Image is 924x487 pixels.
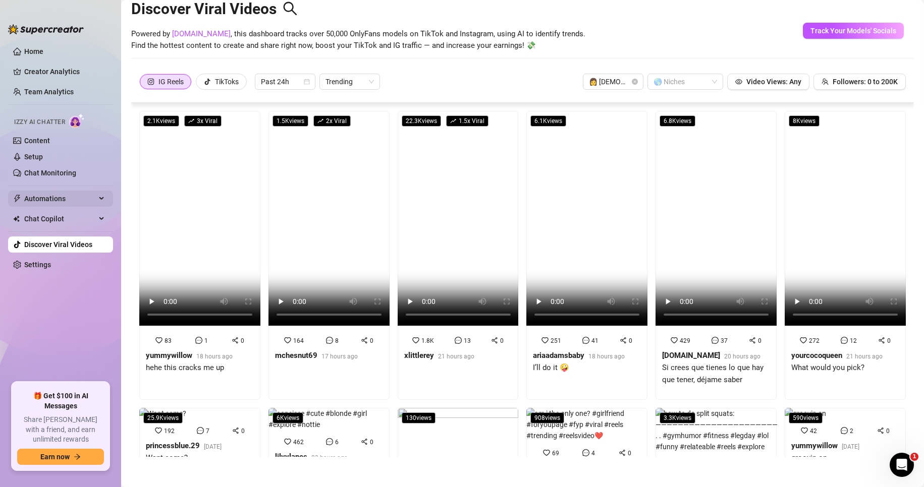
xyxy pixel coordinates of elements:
[910,453,918,461] span: 1
[887,337,891,344] span: 0
[13,195,21,203] span: thunderbolt
[139,408,186,419] img: Want some?
[822,78,829,85] span: team
[317,118,323,124] span: rise
[500,337,504,344] span: 0
[24,88,74,96] a: Team Analytics
[311,454,348,461] span: 23 hours ago
[24,47,43,55] a: Home
[533,351,584,360] strong: ariaadamsbaby
[656,408,778,452] img: how to do split squats: ⁣ ⁣ ⁣ ——————————————————————⁣ .⁣ .⁣ #gymhumor #fitness #legday #lol #funn...
[69,113,85,128] img: AI Chatter
[662,351,720,360] strong: [DOMAIN_NAME]
[361,438,368,445] span: share-alt
[878,337,885,344] span: share-alt
[184,115,222,127] span: 3 x Viral
[24,169,76,177] a: Chat Monitoring
[619,449,626,456] span: share-alt
[172,29,231,38] a: [DOMAIN_NAME]
[195,337,202,344] span: message
[241,428,245,435] span: 0
[17,391,104,411] span: 🎁 Get $100 in AI Messages
[370,337,373,344] span: 0
[791,441,838,450] strong: yummywillow
[188,118,194,124] span: rise
[24,211,96,227] span: Chat Copilot
[841,337,848,344] span: message
[620,337,627,344] span: share-alt
[14,117,65,127] span: Izzy AI Chatter
[724,353,760,360] span: 20 hours ago
[582,449,589,456] span: message
[402,412,436,423] span: 130 views
[131,28,585,52] span: Powered by , this dashboard tracks over 50,000 OnlyFans models on TikTok and Instagram, using AI ...
[552,450,559,457] span: 69
[846,353,883,360] span: 21 hours ago
[361,337,368,344] span: share-alt
[541,337,549,344] span: heart
[261,74,309,89] span: Past 24h
[146,452,222,464] div: Want some?
[446,115,488,127] span: 1.5 x Viral
[877,427,884,434] span: share-alt
[268,408,390,430] img: oopsieee #cute #blonde #girl #explore #hottie
[304,79,310,85] span: calendar
[273,115,308,127] span: 1.5K views
[660,412,695,423] span: 3.3K views
[74,453,81,460] span: arrow-right
[543,449,550,456] span: heart
[24,64,105,80] a: Creator Analytics
[143,412,183,423] span: 25.9K views
[800,337,807,344] span: heart
[890,453,914,477] iframe: Intercom live chat
[143,115,179,127] span: 2.1K views
[158,74,184,89] div: IG Reels
[370,439,373,446] span: 0
[8,24,84,34] img: logo-BBDzfeDw.svg
[293,337,304,344] span: 164
[232,337,239,344] span: share-alt
[662,362,770,386] div: Si crees que tienes lo que hay que tener, déjame saber
[785,111,906,400] a: 8Kviews272120yourcocoqueen21 hours agoWhat would you pick?
[791,351,842,360] strong: yourcocoqueen
[146,441,200,450] strong: princessblue.29
[591,450,595,457] span: 4
[24,240,92,249] a: Discover Viral Videos
[268,111,390,400] a: 1.5Kviewsrise2x Viral16480mchesnut6917 hours ago
[746,78,801,86] span: Video Views: Any
[588,353,625,360] span: 18 hours ago
[735,78,742,85] span: eye
[629,337,632,344] span: 0
[24,261,51,269] a: Settings
[275,351,317,360] strong: mchesnut69
[147,78,154,85] span: instagram
[758,337,762,344] span: 0
[438,353,474,360] span: 21 hours ago
[660,115,695,127] span: 6.8K views
[335,337,339,344] span: 8
[850,428,853,435] span: 2
[232,427,239,434] span: share-alt
[273,412,303,423] span: 6K views
[813,74,906,90] button: Followers: 0 to 200K
[17,415,104,445] span: Share [PERSON_NAME] with a friend, and earn unlimited rewards
[727,74,809,90] button: Video Views: Any
[146,362,233,374] div: hehe this cracks me up
[155,427,162,434] span: heart
[402,115,441,127] span: 22.3K views
[589,74,637,89] span: 👩 Female
[533,362,625,374] div: I’ll do it 🤪
[204,443,222,450] span: [DATE]
[833,78,898,86] span: Followers: 0 to 200K
[680,337,690,344] span: 429
[283,1,298,16] span: search
[164,428,175,435] span: 192
[791,362,883,374] div: What would you pick?
[139,111,260,400] a: 2.1Kviewsrise3x Viral8310yummywillow18 hours agohehe this cracks me up
[671,337,678,344] span: heart
[842,443,859,450] span: [DATE]
[326,438,333,445] span: message
[293,439,304,446] span: 462
[155,337,162,344] span: heart
[146,351,192,360] strong: yummywillow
